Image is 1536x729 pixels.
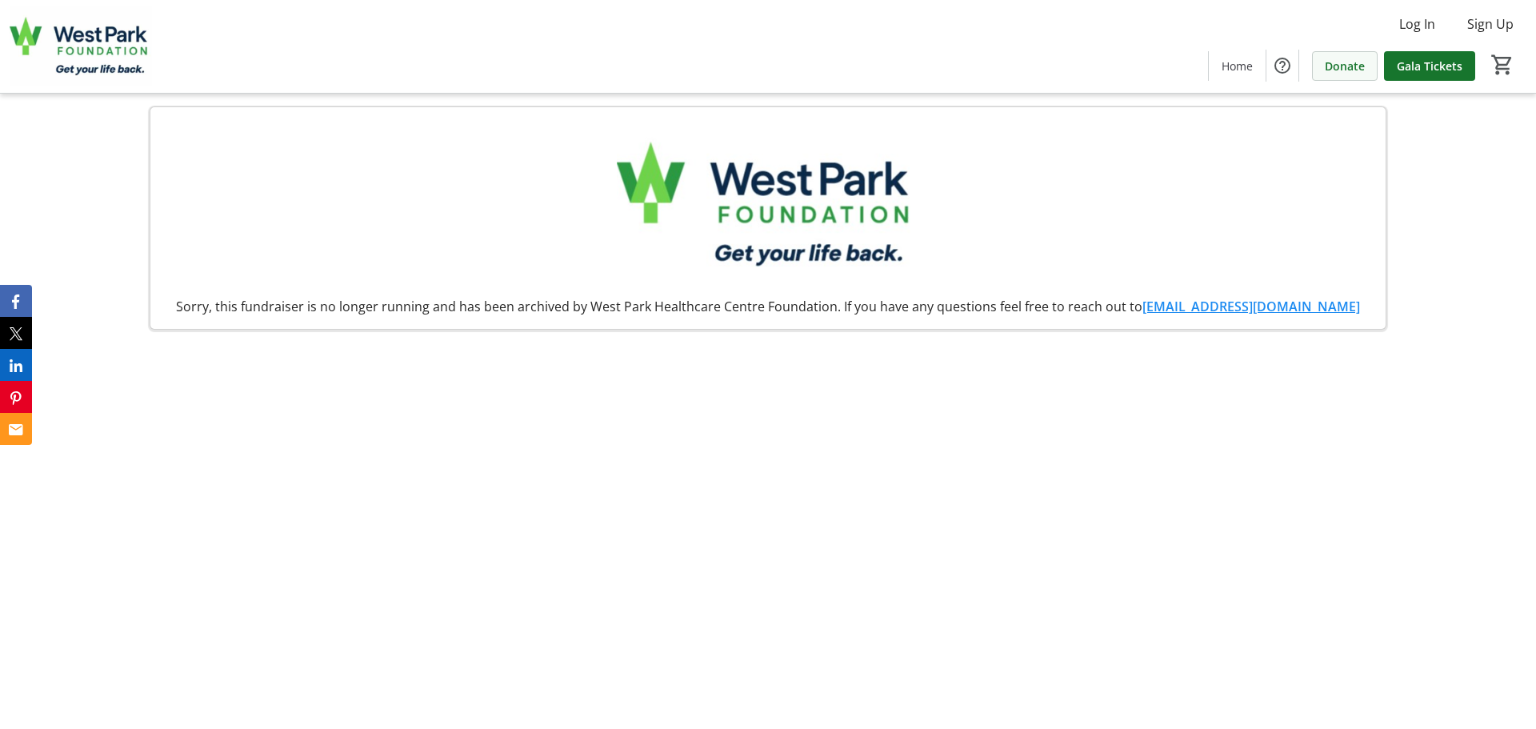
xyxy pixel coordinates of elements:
[1399,14,1435,34] span: Log In
[1325,58,1365,74] span: Donate
[1467,14,1514,34] span: Sign Up
[163,297,1373,316] div: Sorry, this fundraiser is no longer running and has been archived by West Park Healthcare Centre ...
[1222,58,1253,74] span: Home
[1397,58,1462,74] span: Gala Tickets
[617,120,919,290] img: West Park Healthcare Centre Foundation logo
[1312,51,1378,81] a: Donate
[1488,50,1517,79] button: Cart
[1209,51,1266,81] a: Home
[1266,50,1298,82] button: Help
[10,6,152,86] img: West Park Healthcare Centre Foundation's Logo
[1384,51,1475,81] a: Gala Tickets
[1454,11,1526,37] button: Sign Up
[1386,11,1448,37] button: Log In
[1142,298,1360,315] a: [EMAIL_ADDRESS][DOMAIN_NAME]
